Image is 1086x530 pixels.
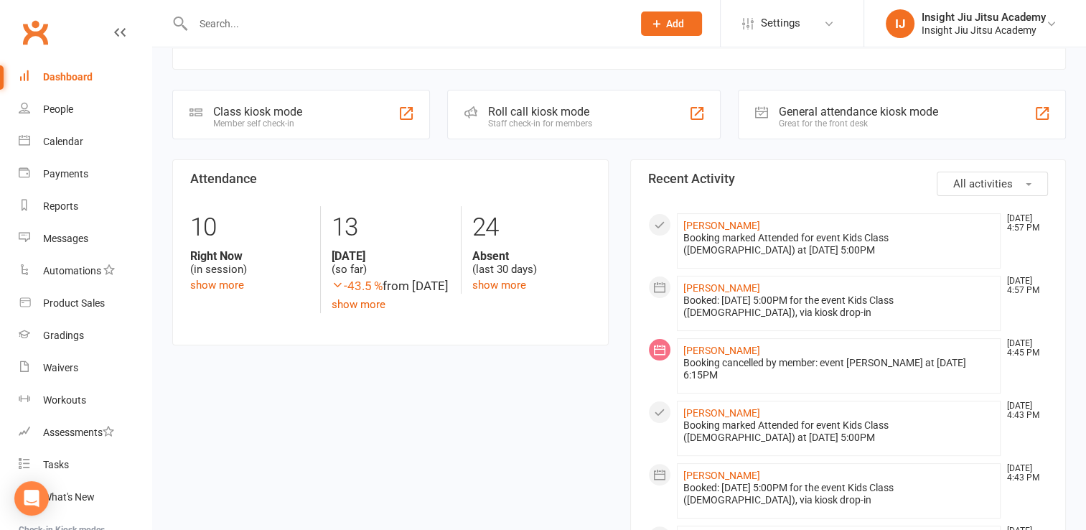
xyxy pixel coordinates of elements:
[761,7,800,39] span: Settings
[472,249,591,263] strong: Absent
[922,24,1046,37] div: Insight Jiu Jitsu Academy
[641,11,702,36] button: Add
[332,276,450,296] div: from [DATE]
[19,255,151,287] a: Automations
[19,287,151,320] a: Product Sales
[19,190,151,223] a: Reports
[43,168,88,180] div: Payments
[953,177,1013,190] span: All activities
[43,330,84,341] div: Gradings
[190,172,591,186] h3: Attendance
[683,482,995,506] div: Booked: [DATE] 5:00PM for the event Kids Class ([DEMOGRAPHIC_DATA]), via kiosk drop-in
[683,470,760,481] a: [PERSON_NAME]
[886,9,914,38] div: IJ
[683,294,995,319] div: Booked: [DATE] 5:00PM for the event Kids Class ([DEMOGRAPHIC_DATA]), via kiosk drop-in
[43,459,69,470] div: Tasks
[683,407,760,419] a: [PERSON_NAME]
[43,136,83,147] div: Calendar
[19,158,151,190] a: Payments
[332,298,385,311] a: show more
[43,233,88,244] div: Messages
[1000,339,1047,358] time: [DATE] 4:45 PM
[779,118,938,129] div: Great for the front desk
[190,249,309,276] div: (in session)
[472,279,526,292] a: show more
[19,449,151,481] a: Tasks
[488,118,592,129] div: Staff check-in for members
[19,126,151,158] a: Calendar
[19,61,151,93] a: Dashboard
[17,14,53,50] a: Clubworx
[43,297,105,309] div: Product Sales
[1000,401,1047,420] time: [DATE] 4:43 PM
[43,362,78,373] div: Waivers
[43,265,101,276] div: Automations
[213,118,302,129] div: Member self check-in
[19,352,151,384] a: Waivers
[19,384,151,417] a: Workouts
[472,206,591,249] div: 24
[683,220,760,231] a: [PERSON_NAME]
[922,11,1046,24] div: Insight Jiu Jitsu Academy
[43,71,93,83] div: Dashboard
[43,103,73,115] div: People
[43,394,86,406] div: Workouts
[19,320,151,352] a: Gradings
[332,249,450,276] div: (so far)
[189,14,622,34] input: Search...
[190,249,309,263] strong: Right Now
[14,481,49,516] div: Open Intercom Messenger
[190,279,244,292] a: show more
[683,419,995,444] div: Booking marked Attended for event Kids Class ([DEMOGRAPHIC_DATA]) at [DATE] 5:00PM
[43,491,95,503] div: What's New
[213,105,302,118] div: Class kiosk mode
[1000,276,1047,295] time: [DATE] 4:57 PM
[1000,214,1047,233] time: [DATE] 4:57 PM
[19,481,151,513] a: What's New
[1000,464,1047,483] time: [DATE] 4:43 PM
[332,206,450,249] div: 13
[19,417,151,449] a: Assessments
[937,172,1048,196] button: All activities
[683,232,995,256] div: Booking marked Attended for event Kids Class ([DEMOGRAPHIC_DATA]) at [DATE] 5:00PM
[332,279,383,293] span: -43.5 %
[648,172,1049,186] h3: Recent Activity
[190,206,309,249] div: 10
[43,200,78,212] div: Reports
[19,223,151,255] a: Messages
[488,105,592,118] div: Roll call kiosk mode
[472,249,591,276] div: (last 30 days)
[683,282,760,294] a: [PERSON_NAME]
[43,427,114,438] div: Assessments
[332,249,450,263] strong: [DATE]
[779,105,938,118] div: General attendance kiosk mode
[666,18,684,29] span: Add
[683,345,760,356] a: [PERSON_NAME]
[19,93,151,126] a: People
[683,357,995,381] div: Booking cancelled by member: event [PERSON_NAME] at [DATE] 6:15PM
